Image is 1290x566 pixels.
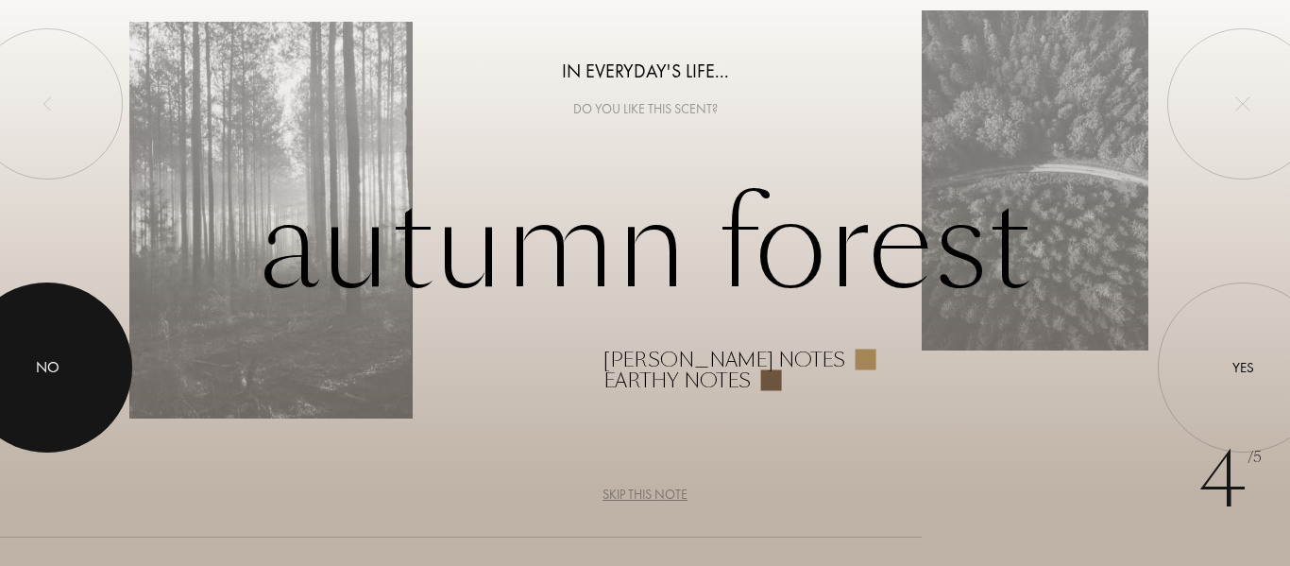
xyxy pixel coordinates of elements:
img: quit_onboard.svg [1235,96,1250,111]
div: No [36,356,59,379]
img: left_onboard.svg [40,96,55,111]
span: /5 [1248,447,1262,469]
div: [PERSON_NAME] notes [603,349,845,369]
div: Yes [1232,357,1254,379]
div: 4 [1198,424,1262,538]
div: Earthy notes [603,369,751,390]
div: Autumn forest [129,176,1162,390]
div: Skip this note [603,485,687,505]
